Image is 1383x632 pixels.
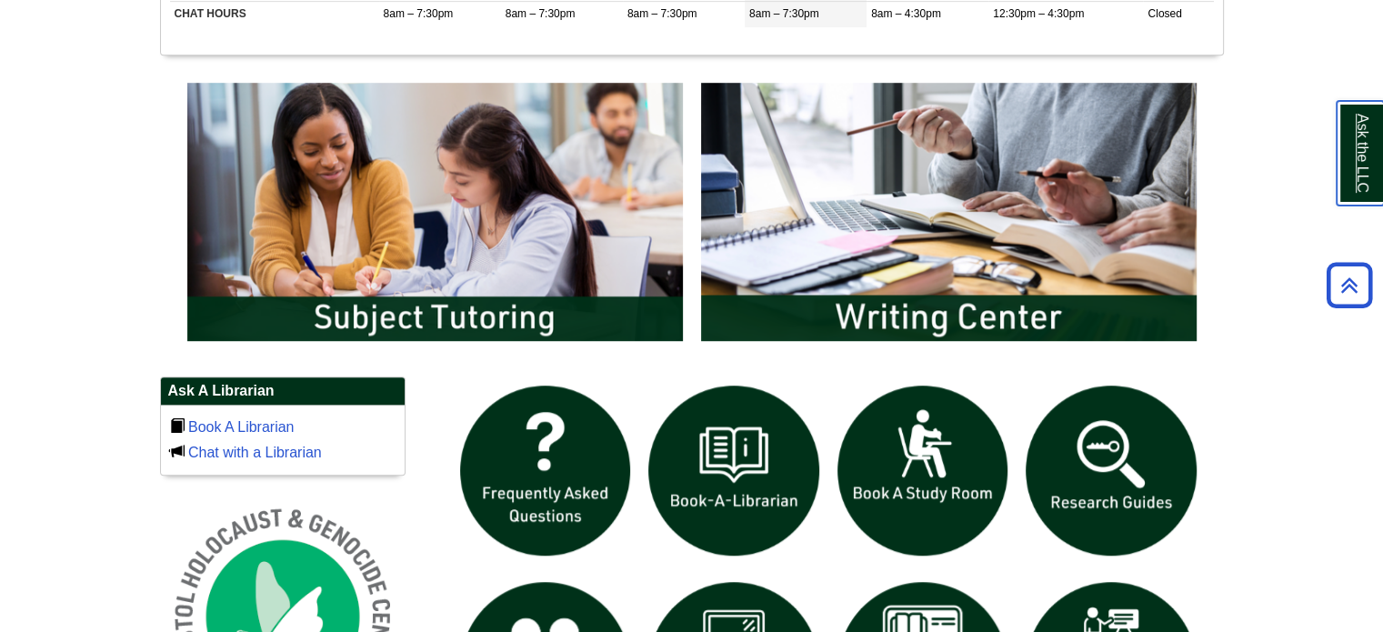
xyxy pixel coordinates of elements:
a: Book A Librarian [188,419,295,435]
div: slideshow [178,74,1206,358]
span: Closed [1147,7,1181,20]
span: 8am – 7:30pm [627,7,697,20]
img: Writing Center Information [692,74,1206,350]
td: CHAT HOURS [170,2,379,27]
span: 8am – 4:30pm [871,7,941,20]
span: 12:30pm – 4:30pm [993,7,1084,20]
a: Chat with a Librarian [188,445,322,460]
a: Back to Top [1320,273,1378,297]
span: 8am – 7:30pm [384,7,454,20]
img: frequently asked questions [451,376,640,566]
img: Subject Tutoring Information [178,74,692,350]
span: 8am – 7:30pm [749,7,819,20]
img: book a study room icon links to book a study room web page [828,376,1017,566]
span: 8am – 7:30pm [506,7,576,20]
h2: Ask A Librarian [161,377,405,406]
img: Research Guides icon links to research guides web page [1017,376,1206,566]
img: Book a Librarian icon links to book a librarian web page [639,376,828,566]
